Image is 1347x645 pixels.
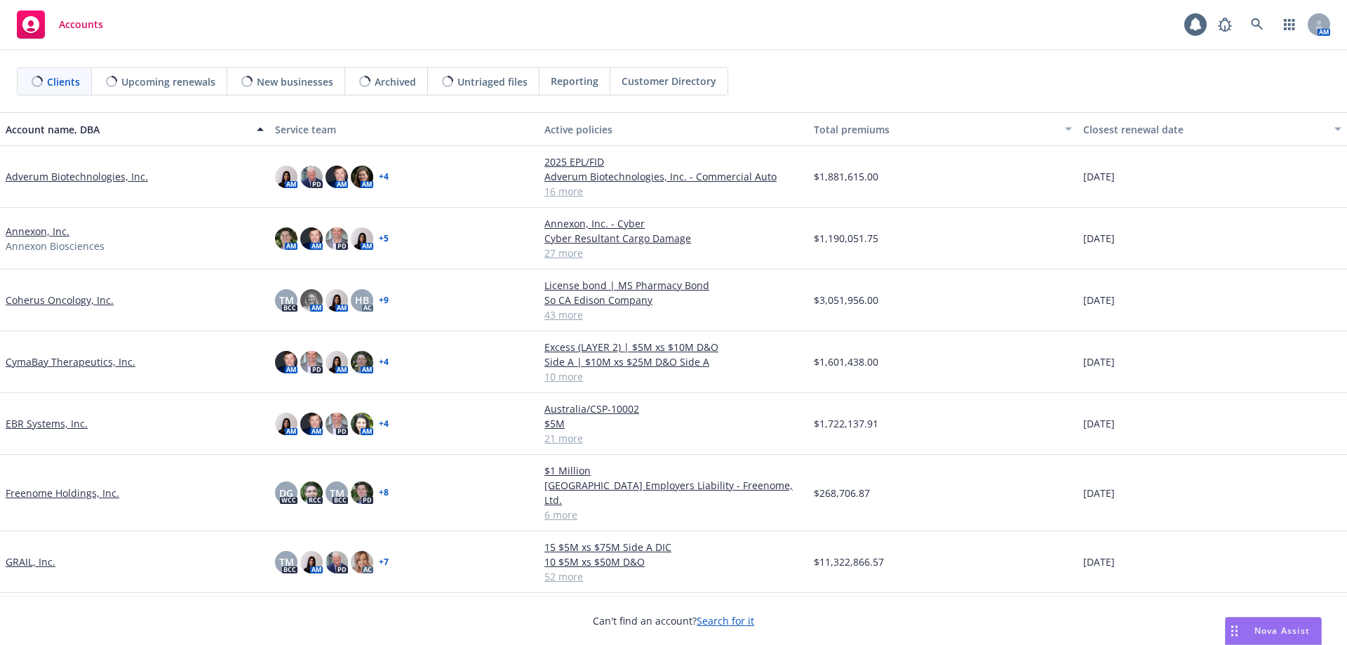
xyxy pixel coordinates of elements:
[1211,11,1239,39] a: Report a Bug
[551,74,598,88] span: Reporting
[275,351,297,373] img: photo
[6,169,148,184] a: Adverum Biotechnologies, Inc.
[300,351,323,373] img: photo
[351,413,373,435] img: photo
[379,558,389,566] a: + 7
[544,431,803,446] a: 21 more
[300,551,323,573] img: photo
[1083,293,1115,307] span: [DATE]
[351,227,373,250] img: photo
[326,166,348,188] img: photo
[326,551,348,573] img: photo
[544,184,803,199] a: 16 more
[544,463,803,478] a: $1 Million
[6,122,248,137] div: Account name, DBA
[544,540,803,554] a: 15 $5M xs $75M Side A DIC
[355,293,369,307] span: HB
[814,122,1057,137] div: Total premiums
[544,554,803,569] a: 10 $5M xs $50M D&O
[544,416,803,431] a: $5M
[1226,618,1243,644] div: Drag to move
[1083,416,1115,431] span: [DATE]
[544,569,803,584] a: 52 more
[544,293,803,307] a: So CA Edison Company
[47,74,80,89] span: Clients
[1275,11,1304,39] a: Switch app
[544,354,803,369] a: Side A | $10M xs $25M D&O Side A
[544,231,803,246] a: Cyber Resultant Cargo Damage
[544,507,803,522] a: 6 more
[622,74,716,88] span: Customer Directory
[300,289,323,312] img: photo
[808,112,1078,146] button: Total premiums
[326,289,348,312] img: photo
[1083,554,1115,569] span: [DATE]
[814,416,878,431] span: $1,722,137.91
[351,481,373,504] img: photo
[379,358,389,366] a: + 4
[351,166,373,188] img: photo
[6,239,105,253] span: Annexon Biosciences
[1083,122,1326,137] div: Closest renewal date
[544,401,803,416] a: Australia/CSP-10002
[257,74,333,89] span: New businesses
[300,227,323,250] img: photo
[1083,169,1115,184] span: [DATE]
[1243,11,1271,39] a: Search
[1254,625,1310,637] span: Nova Assist
[275,413,297,435] img: photo
[351,351,373,373] img: photo
[279,486,293,500] span: DG
[814,554,884,569] span: $11,322,866.57
[6,224,69,239] a: Annexon, Inc.
[1078,112,1347,146] button: Closest renewal date
[300,166,323,188] img: photo
[275,227,297,250] img: photo
[379,420,389,428] a: + 4
[379,234,389,243] a: + 5
[11,5,109,44] a: Accounts
[330,486,344,500] span: TM
[814,486,870,500] span: $268,706.87
[6,416,88,431] a: EBR Systems, Inc.
[544,478,803,507] a: [GEOGRAPHIC_DATA] Employers Liability - Freenome, Ltd.
[375,74,416,89] span: Archived
[300,413,323,435] img: photo
[457,74,528,89] span: Untriaged files
[1225,617,1322,645] button: Nova Assist
[544,340,803,354] a: Excess (LAYER 2) | $5M xs $10M D&O
[275,166,297,188] img: photo
[814,354,878,369] span: $1,601,438.00
[814,169,878,184] span: $1,881,615.00
[544,122,803,137] div: Active policies
[697,614,754,627] a: Search for it
[121,74,215,89] span: Upcoming renewals
[379,173,389,181] a: + 4
[1083,231,1115,246] span: [DATE]
[544,169,803,184] a: Adverum Biotechnologies, Inc. - Commercial Auto
[379,296,389,305] a: + 9
[326,227,348,250] img: photo
[275,122,533,137] div: Service team
[326,351,348,373] img: photo
[544,154,803,169] a: 2025 EPL/FID
[544,369,803,384] a: 10 more
[379,488,389,497] a: + 8
[6,554,55,569] a: GRAIL, Inc.
[1083,354,1115,369] span: [DATE]
[6,354,135,369] a: CymaBay Therapeutics, Inc.
[6,293,114,307] a: Coherus Oncology, Inc.
[269,112,539,146] button: Service team
[300,481,323,504] img: photo
[544,246,803,260] a: 27 more
[539,112,808,146] button: Active policies
[351,551,373,573] img: photo
[544,307,803,322] a: 43 more
[59,19,103,30] span: Accounts
[6,486,119,500] a: Freenome Holdings, Inc.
